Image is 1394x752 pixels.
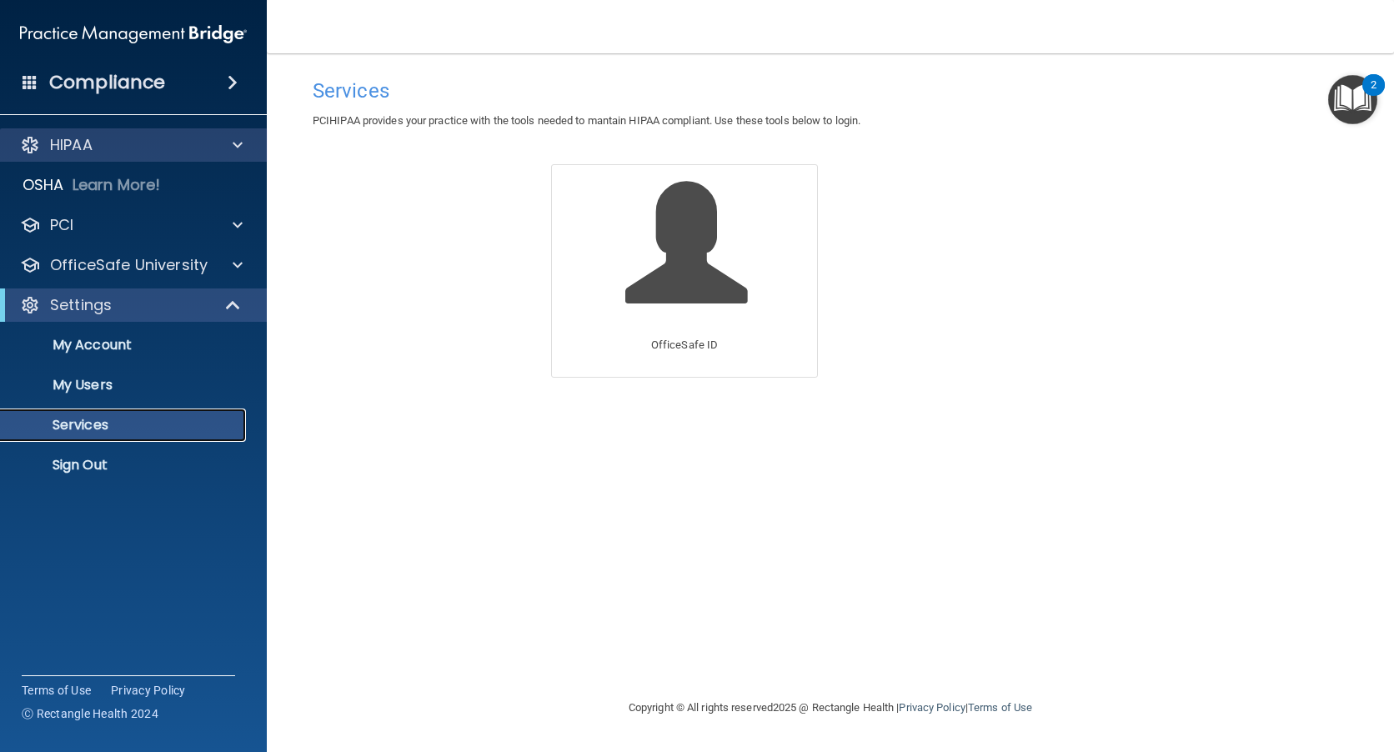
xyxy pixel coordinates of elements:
a: OfficeSafe University [20,255,243,275]
p: PCI [50,215,73,235]
p: Settings [50,295,112,315]
a: Privacy Policy [899,701,965,714]
a: HIPAA [20,135,243,155]
p: My Account [11,337,238,353]
a: PCI [20,215,243,235]
p: OfficeSafe University [50,255,208,275]
a: OfficeSafe ID [551,164,818,377]
p: Services [11,417,238,434]
iframe: Drift Widget Chat Controller [1106,634,1374,700]
img: PMB logo [20,18,247,51]
p: HIPAA [50,135,93,155]
h4: Compliance [49,71,165,94]
a: Terms of Use [22,682,91,699]
div: Copyright © All rights reserved 2025 @ Rectangle Health | | [526,681,1135,734]
p: My Users [11,377,238,394]
a: Terms of Use [968,701,1032,714]
a: Privacy Policy [111,682,186,699]
a: Settings [20,295,242,315]
div: 2 [1371,85,1376,107]
p: Learn More! [73,175,161,195]
p: OSHA [23,175,64,195]
p: OfficeSafe ID [651,335,718,355]
h4: Services [313,80,1348,102]
p: Sign Out [11,457,238,474]
span: PCIHIPAA provides your practice with the tools needed to mantain HIPAA compliant. Use these tools... [313,114,860,127]
span: Ⓒ Rectangle Health 2024 [22,705,158,722]
button: Open Resource Center, 2 new notifications [1328,75,1377,124]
